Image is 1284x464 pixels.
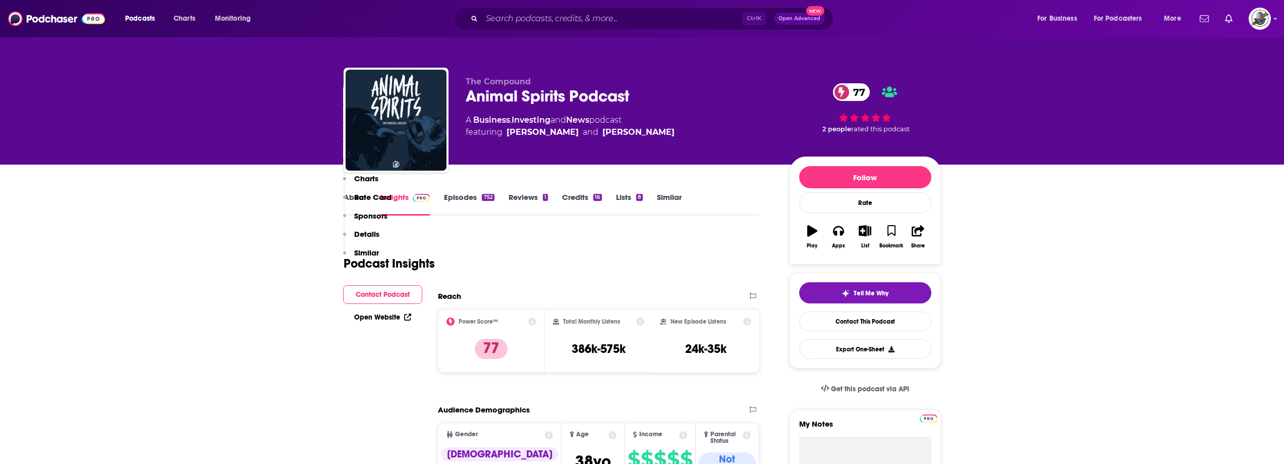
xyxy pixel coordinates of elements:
[583,126,598,138] span: and
[354,192,392,202] p: Rate Card
[354,313,411,322] a: Open Website
[1087,11,1157,27] button: open menu
[636,194,643,201] div: 8
[441,447,559,461] div: [DEMOGRAPHIC_DATA]
[799,192,931,213] div: Rate
[1249,8,1271,30] img: User Profile
[174,12,195,26] span: Charts
[510,115,512,125] span: ,
[778,16,820,21] span: Open Advanced
[118,11,168,27] button: open menu
[593,194,601,201] div: 16
[563,318,620,325] h2: Total Monthly Listens
[566,115,589,125] a: News
[813,377,918,401] a: Get this podcast via API
[602,126,675,138] a: Michael Batnick
[562,192,601,216] a: Credits16
[343,248,379,267] button: Similar
[799,312,931,331] a: Contact This Podcast
[671,318,726,325] h2: New Episode Listens
[806,6,824,16] span: New
[842,289,850,297] img: tell me why sparkle
[639,431,662,438] span: Income
[1094,12,1142,26] span: For Podcasters
[920,413,937,423] a: Pro website
[572,341,626,356] h3: 386k-575k
[799,419,931,437] label: My Notes
[438,405,530,415] h2: Audience Demographics
[878,219,905,255] button: Bookmark
[354,229,379,239] p: Details
[343,192,392,211] button: Rate Card
[167,11,201,27] a: Charts
[482,11,742,27] input: Search podcasts, credits, & more...
[507,126,579,138] a: Ben Carlson
[833,83,870,101] a: 77
[879,243,903,249] div: Bookmark
[807,243,817,249] div: Play
[854,289,888,297] span: Tell Me Why
[208,11,264,27] button: open menu
[1221,10,1237,27] a: Show notifications dropdown
[343,229,379,248] button: Details
[799,166,931,188] button: Follow
[831,385,909,393] span: Get this podcast via API
[799,219,825,255] button: Play
[1249,8,1271,30] span: Logged in as PodProMaxBooking
[444,192,494,216] a: Episodes752
[550,115,566,125] span: and
[354,248,379,257] p: Similar
[825,219,852,255] button: Apps
[459,318,498,325] h2: Power Score™
[509,192,548,216] a: Reviews1
[1196,10,1213,27] a: Show notifications dropdown
[466,114,675,138] div: A podcast
[466,77,531,86] span: The Compound
[861,243,869,249] div: List
[851,125,910,133] span: rated this podcast
[475,339,508,359] p: 77
[657,192,682,216] a: Similar
[8,9,105,28] img: Podchaser - Follow, Share and Rate Podcasts
[543,194,548,201] div: 1
[832,243,845,249] div: Apps
[438,291,461,301] h2: Reach
[125,12,155,26] span: Podcasts
[576,431,589,438] span: Age
[920,415,937,423] img: Podchaser Pro
[482,194,494,201] div: 752
[1164,12,1181,26] span: More
[799,282,931,303] button: tell me why sparkleTell Me Why
[911,243,925,249] div: Share
[464,7,843,30] div: Search podcasts, credits, & more...
[473,115,510,125] a: Business
[1249,8,1271,30] button: Show profile menu
[774,13,825,25] button: Open AdvancedNew
[343,211,387,230] button: Sponsors
[346,70,446,171] img: Animal Spirits Podcast
[852,219,878,255] button: List
[616,192,643,216] a: Lists8
[343,285,422,304] button: Contact Podcast
[1030,11,1090,27] button: open menu
[1157,11,1194,27] button: open menu
[799,339,931,359] button: Export One-Sheet
[512,115,550,125] a: Investing
[685,341,727,356] h3: 24k-35k
[455,431,478,438] span: Gender
[822,125,851,133] span: 2 people
[843,83,870,101] span: 77
[466,126,675,138] span: featuring
[742,12,766,25] span: Ctrl K
[215,12,251,26] span: Monitoring
[790,77,941,139] div: 77 2 peoplerated this podcast
[905,219,931,255] button: Share
[710,431,741,444] span: Parental Status
[354,211,387,221] p: Sponsors
[1037,12,1077,26] span: For Business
